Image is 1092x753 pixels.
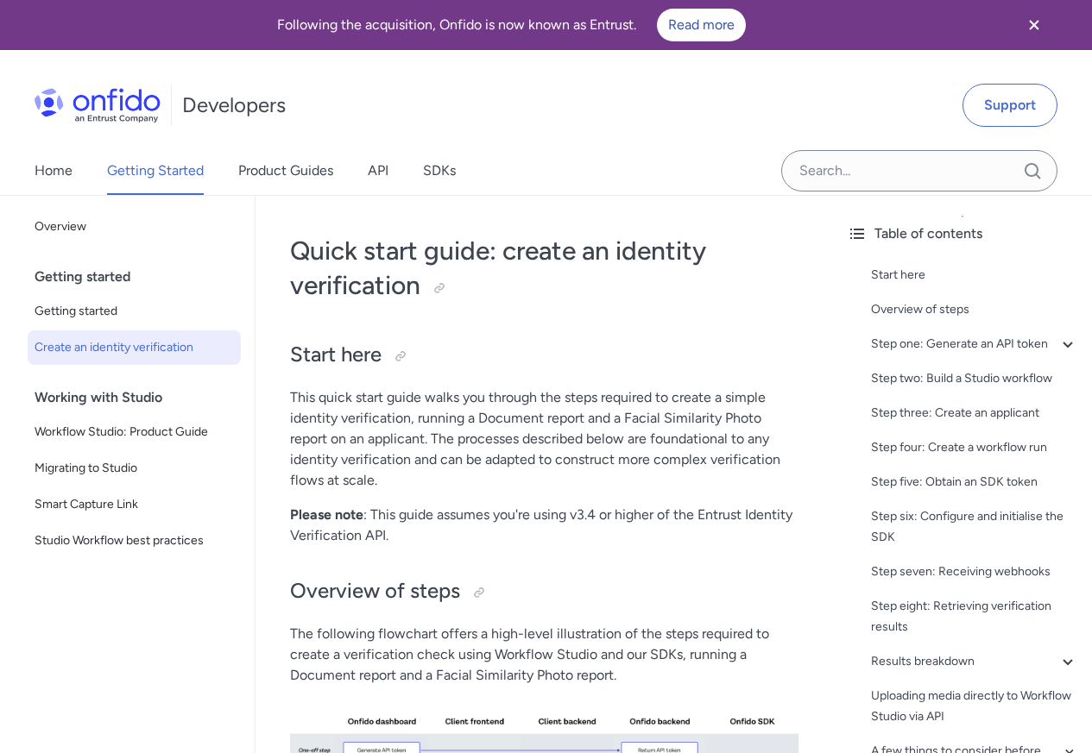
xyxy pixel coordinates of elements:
span: Smart Capture Link [35,494,234,515]
a: API [368,147,388,195]
a: Uploading media directly to Workflow Studio via API [871,686,1078,727]
h2: Overview of steps [290,577,798,606]
a: Read more [657,9,746,41]
span: Getting started [35,301,234,322]
span: Overview [35,216,234,237]
a: Workflow Studio: Product Guide [28,415,241,449]
p: : This guide assumes you're using v3.4 or higher of the Entrust Identity Verification API. [290,505,798,546]
a: Getting Started [107,147,204,195]
div: Following the acquisition, Onfido is now known as Entrust. [21,9,1002,41]
a: Start here [871,265,1078,286]
div: Table of contents [847,223,1078,244]
span: Create an identity verification [35,337,234,358]
a: Step eight: Retrieving verification results [871,596,1078,637]
a: Migrating to Studio [28,451,241,486]
a: Step five: Obtain an SDK token [871,472,1078,493]
a: Studio Workflow best practices [28,524,241,558]
strong: Please note [290,506,363,523]
p: The following flowchart offers a high-level illustration of the steps required to create a verifi... [290,624,798,686]
a: Product Guides [238,147,333,195]
a: Support [963,84,1057,127]
div: Getting started [35,260,248,294]
a: Create an identity verification [28,330,241,365]
a: Step seven: Receiving webhooks [871,562,1078,582]
input: Onfido search input field [781,150,1057,191]
div: Working with Studio [35,380,248,415]
a: Home [35,147,73,195]
a: Step four: Create a workflow run [871,437,1078,458]
a: Smart Capture Link [28,487,241,522]
span: Studio Workflow best practices [35,530,234,551]
span: Migrating to Studio [35,458,234,479]
img: Onfido Logo [35,88,161,122]
svg: Close banner [1024,15,1045,35]
a: Overview of steps [871,299,1078,320]
span: Workflow Studio: Product Guide [35,422,234,442]
button: Close banner [1002,3,1066,47]
h1: Developers [182,91,286,119]
p: This quick start guide walks you through the steps required to create a simple identity verificat... [290,387,798,491]
a: Step three: Create an applicant [871,403,1078,424]
a: SDKs [423,147,456,195]
a: Step two: Build a Studio workflow [871,368,1078,389]
h1: Quick start guide: create an identity verification [290,234,798,303]
a: Overview [28,210,241,244]
a: Getting started [28,294,241,329]
a: Results breakdown [871,651,1078,672]
h2: Start here [290,341,798,370]
a: Step six: Configure and initialise the SDK [871,506,1078,548]
a: Step one: Generate an API token [871,334,1078,355]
